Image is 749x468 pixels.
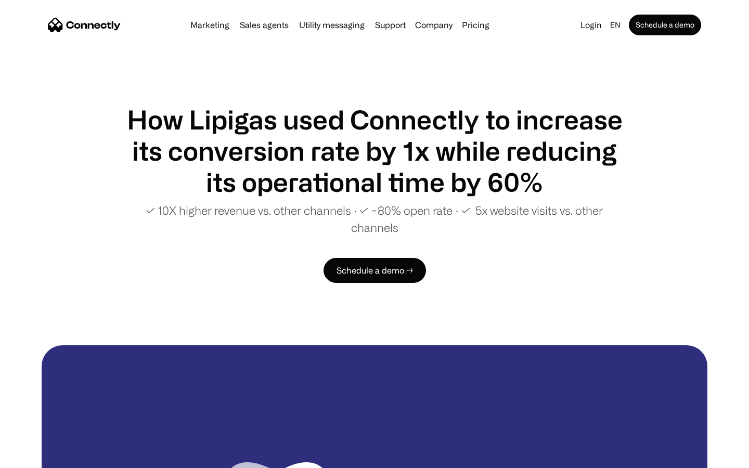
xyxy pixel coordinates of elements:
a: Support [371,21,410,29]
a: Utility messaging [295,21,369,29]
aside: Language selected: English [10,449,62,464]
div: Company [415,18,453,32]
a: Sales agents [236,21,293,29]
a: Schedule a demo → [324,258,426,283]
p: ✓ 10X higher revenue vs. other channels ∙ ✓ ~80% open rate ∙ ✓ 5x website visits vs. other channels [125,202,624,236]
a: Pricing [458,21,494,29]
h1: How Lipigas used Connectly to increase its conversion rate by 1x while reducing its operational t... [125,104,624,198]
a: Schedule a demo [629,15,701,35]
div: en [610,18,621,32]
ul: Language list [21,450,62,464]
a: Login [576,18,606,32]
a: Marketing [186,21,234,29]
